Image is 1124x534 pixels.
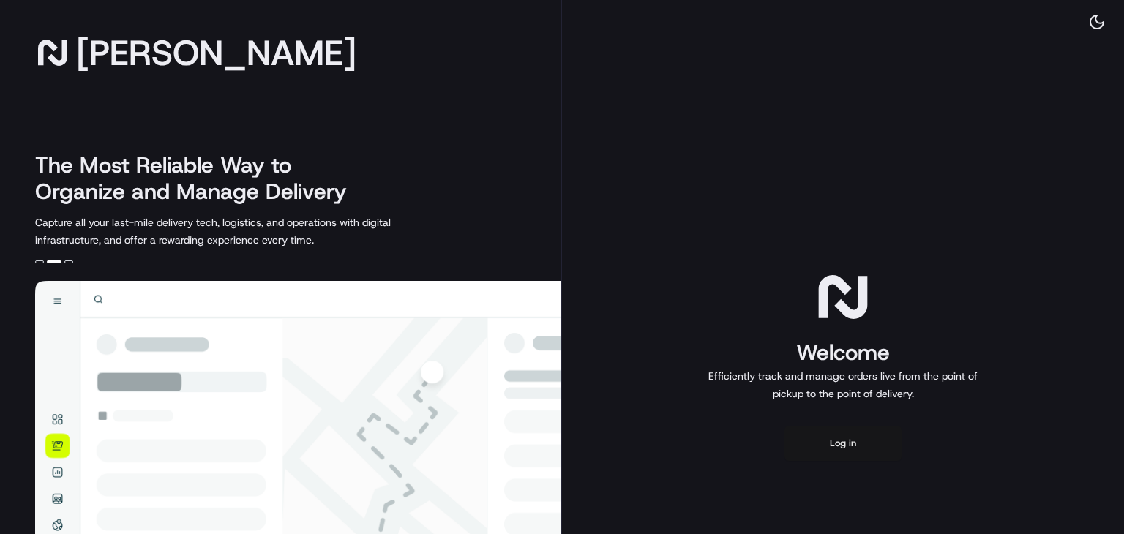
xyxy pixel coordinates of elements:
[76,38,356,67] span: [PERSON_NAME]
[702,367,983,402] p: Efficiently track and manage orders live from the point of pickup to the point of delivery.
[35,214,457,249] p: Capture all your last-mile delivery tech, logistics, and operations with digital infrastructure, ...
[702,338,983,367] h1: Welcome
[35,152,363,205] h2: The Most Reliable Way to Organize and Manage Delivery
[784,426,902,461] button: Log in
